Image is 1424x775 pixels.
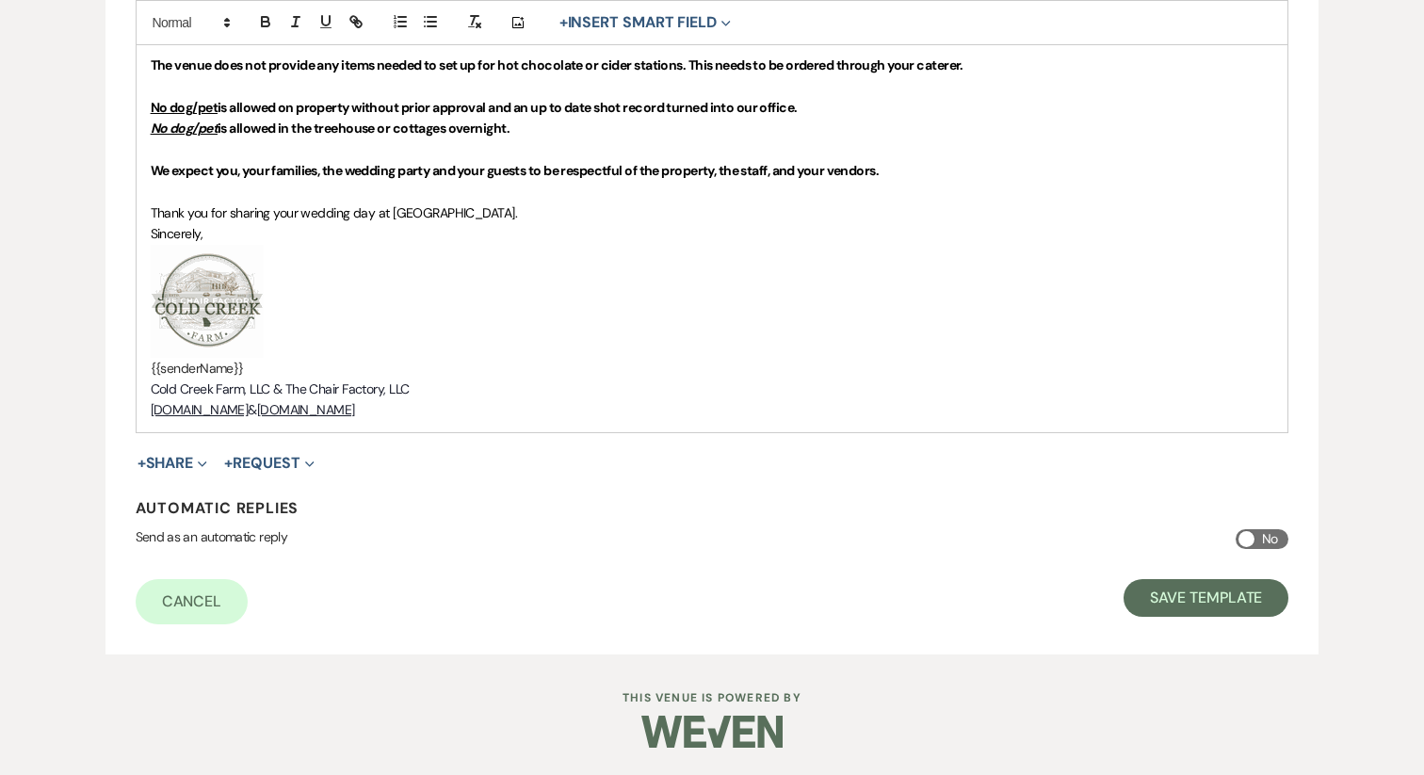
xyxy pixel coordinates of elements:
[136,528,287,545] span: Send as an automatic reply
[1124,579,1288,617] button: Save Template
[151,57,963,73] strong: The venue does not provide any items needed to set up for hot chocolate or cider stations. This n...
[151,358,1274,379] p: {{senderName}}
[138,456,146,471] span: +
[248,401,256,418] span: &
[559,15,568,30] span: +
[151,99,218,116] u: No dog/pet
[151,225,202,242] span: Sincerely,
[553,11,737,34] button: Insert Smart Field
[151,401,249,418] a: [DOMAIN_NAME]
[1262,527,1278,551] span: No
[136,498,1289,518] h4: Automatic Replies
[151,380,410,397] span: Cold Creek Farm, LLC & The Chair Factory, LLC
[136,579,249,624] a: Cancel
[151,120,510,137] strong: is allowed in the treehouse or cottages overnight.
[224,456,314,471] button: Request
[224,456,233,471] span: +
[151,204,517,221] span: Thank you for sharing your wedding day at [GEOGRAPHIC_DATA].
[151,120,218,137] u: No dog/pet
[257,401,355,418] a: [DOMAIN_NAME]
[151,162,879,179] strong: We expect you, your families, the wedding party and your guests to be respectful of the property,...
[151,99,798,116] strong: is allowed on property without prior approval and an up to date shot record turned into our office.
[138,456,208,471] button: Share
[641,699,783,765] img: Weven Logo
